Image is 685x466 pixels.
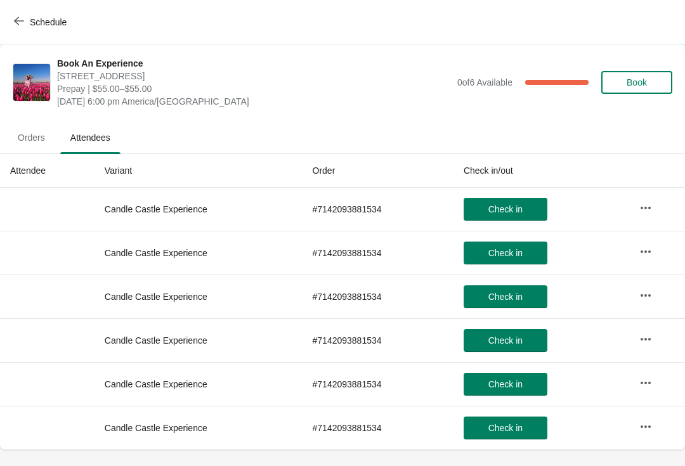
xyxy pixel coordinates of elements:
span: Check in [488,292,523,302]
span: Check in [488,204,523,214]
span: Schedule [30,17,67,27]
span: Check in [488,423,523,433]
td: Candle Castle Experience [95,318,303,362]
button: Check in [464,329,547,352]
td: Candle Castle Experience [95,362,303,406]
img: Book An Experience [13,64,50,101]
td: # 7142093881534 [303,362,453,406]
span: 0 of 6 Available [457,77,512,87]
td: # 7142093881534 [303,406,453,450]
td: Candle Castle Experience [95,231,303,275]
td: # 7142093881534 [303,188,453,231]
span: [STREET_ADDRESS] [57,70,451,82]
button: Check in [464,198,547,221]
button: Check in [464,373,547,396]
button: Check in [464,417,547,439]
td: Candle Castle Experience [95,188,303,231]
button: Schedule [6,11,77,34]
span: [DATE] 6:00 pm America/[GEOGRAPHIC_DATA] [57,95,451,108]
td: # 7142093881534 [303,318,453,362]
th: Check in/out [453,154,629,188]
td: Candle Castle Experience [95,406,303,450]
span: Orders [8,126,55,149]
th: Variant [95,154,303,188]
td: # 7142093881534 [303,231,453,275]
span: Check in [488,248,523,258]
span: Attendees [60,126,121,149]
button: Check in [464,285,547,308]
span: Book [627,77,647,87]
th: Order [303,154,453,188]
span: Check in [488,335,523,346]
button: Check in [464,242,547,264]
span: Check in [488,379,523,389]
span: Prepay | $55.00–$55.00 [57,82,451,95]
td: Candle Castle Experience [95,275,303,318]
span: Book An Experience [57,57,451,70]
td: # 7142093881534 [303,275,453,318]
button: Book [601,71,672,94]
